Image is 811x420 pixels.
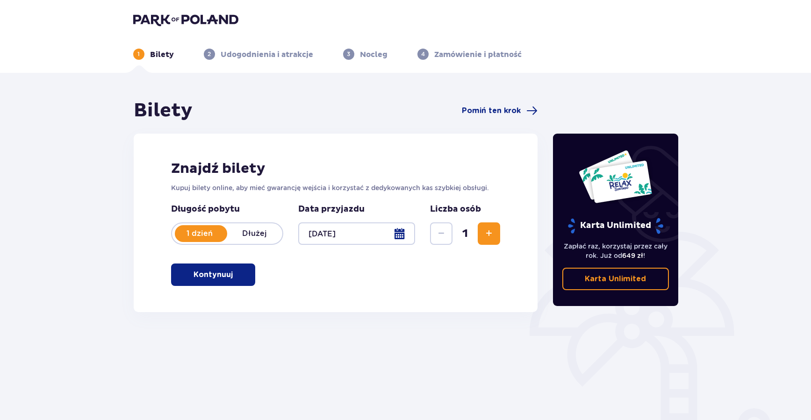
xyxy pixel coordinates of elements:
[462,105,538,116] a: Pomiń ten krok
[298,204,365,215] p: Data przyjazdu
[585,274,646,284] p: Karta Unlimited
[343,49,388,60] div: 3Nocleg
[430,204,481,215] p: Liczba osób
[478,222,500,245] button: Zwiększ
[171,160,501,178] h2: Znajdź bilety
[194,270,233,280] p: Kontynuuj
[622,252,643,259] span: 649 zł
[150,50,174,60] p: Bilety
[417,49,522,60] div: 4Zamówienie i płatność
[227,228,282,239] p: Dłużej
[133,13,238,26] img: Park of Poland logo
[133,49,174,60] div: 1Bilety
[221,50,313,60] p: Udogodnienia i atrakcje
[172,228,227,239] p: 1 dzień
[462,106,521,116] span: Pomiń ten krok
[171,183,501,192] p: Kupuj bilety online, aby mieć gwarancję wejścia i korzystać z dedykowanych kas szybkiej obsługi.
[421,50,425,58] p: 4
[567,218,664,234] p: Karta Unlimited
[434,50,522,60] p: Zamówienie i płatność
[208,50,211,58] p: 2
[578,149,653,204] img: Dwie karty całoroczne do Suntago z napisem 'UNLIMITED RELAX', na białym tle z tropikalnymi liśćmi...
[171,263,255,286] button: Kontynuuj
[360,50,388,60] p: Nocleg
[134,99,193,122] h1: Bilety
[171,204,283,215] p: Długość pobytu
[562,268,669,290] a: Karta Unlimited
[347,50,350,58] p: 3
[137,50,140,58] p: 1
[454,227,476,241] span: 1
[430,222,452,245] button: Zmniejsz
[204,49,313,60] div: 2Udogodnienia i atrakcje
[562,242,669,260] p: Zapłać raz, korzystaj przez cały rok. Już od !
